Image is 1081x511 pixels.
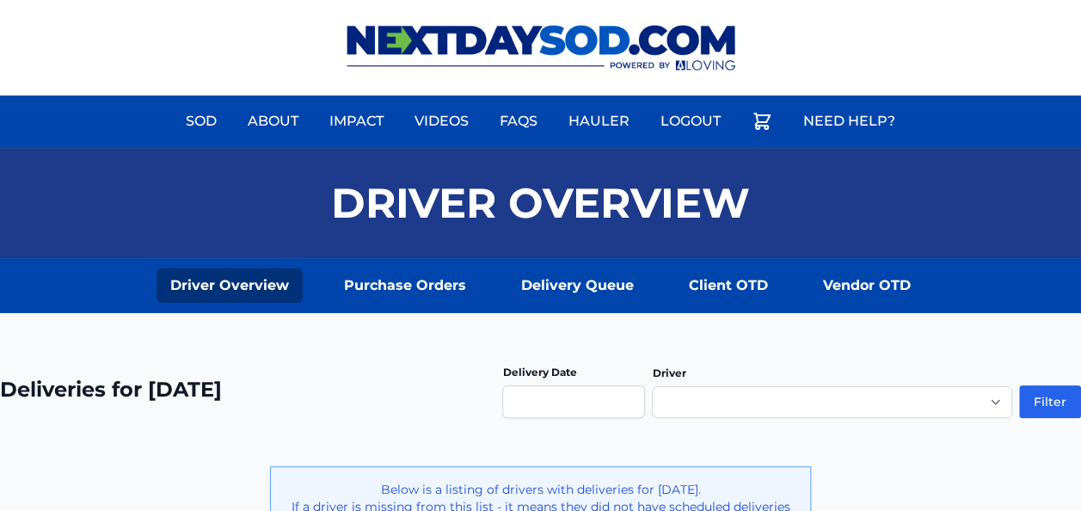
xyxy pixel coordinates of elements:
a: Purchase Orders [330,268,480,303]
a: Client OTD [675,268,782,303]
a: About [237,101,309,142]
a: Driver Overview [157,268,303,303]
h1: Driver Overview [331,182,750,224]
a: Need Help? [793,101,906,142]
a: Impact [319,101,394,142]
a: Videos [404,101,479,142]
label: Delivery Date [502,366,576,379]
a: FAQs [489,101,548,142]
label: Driver [652,366,685,379]
a: Hauler [558,101,640,142]
a: Sod [175,101,227,142]
button: Filter [1019,385,1081,418]
a: Vendor OTD [809,268,924,303]
a: Delivery Queue [507,268,648,303]
a: Logout [650,101,731,142]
